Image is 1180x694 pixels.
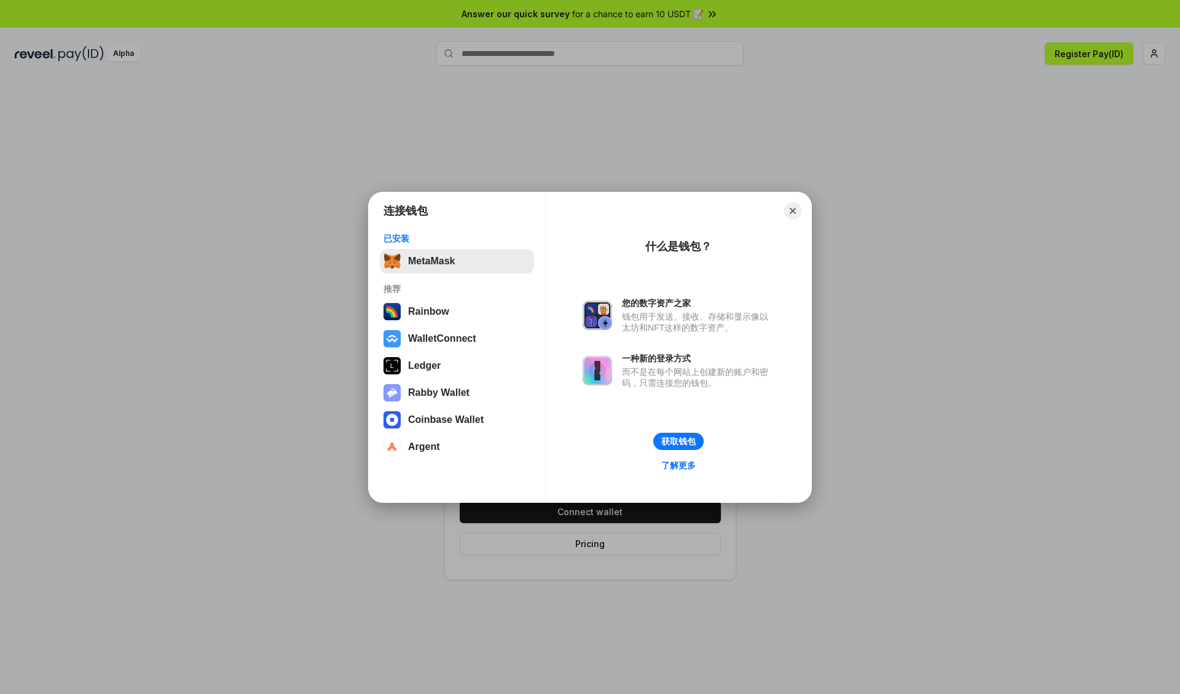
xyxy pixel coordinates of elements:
[383,203,428,218] h1: 连接钱包
[408,414,484,425] div: Coinbase Wallet
[622,353,774,364] div: 一种新的登录方式
[383,384,401,401] img: svg+xml,%3Csvg%20xmlns%3D%22http%3A%2F%2Fwww.w3.org%2F2000%2Fsvg%22%20fill%3D%22none%22%20viewBox...
[380,326,534,351] button: WalletConnect
[654,457,703,473] a: 了解更多
[622,366,774,388] div: 而不是在每个网站上创建新的账户和密码，只需连接您的钱包。
[661,460,696,471] div: 了解更多
[408,256,455,267] div: MetaMask
[383,357,401,374] img: svg+xml,%3Csvg%20xmlns%3D%22http%3A%2F%2Fwww.w3.org%2F2000%2Fsvg%22%20width%3D%2228%22%20height%3...
[661,436,696,447] div: 获取钱包
[408,333,476,344] div: WalletConnect
[383,253,401,270] img: svg+xml,%3Csvg%20fill%3D%22none%22%20height%3D%2233%22%20viewBox%3D%220%200%2035%2033%22%20width%...
[380,249,534,274] button: MetaMask
[583,356,612,385] img: svg+xml,%3Csvg%20xmlns%3D%22http%3A%2F%2Fwww.w3.org%2F2000%2Fsvg%22%20fill%3D%22none%22%20viewBox...
[622,298,774,309] div: 您的数字资产之家
[653,433,704,450] button: 获取钱包
[622,311,774,333] div: 钱包用于发送、接收、存储和显示像以太坊和NFT这样的数字资产。
[380,408,534,432] button: Coinbase Wallet
[383,330,401,347] img: svg+xml,%3Csvg%20width%3D%2228%22%20height%3D%2228%22%20viewBox%3D%220%200%2028%2028%22%20fill%3D...
[583,301,612,330] img: svg+xml,%3Csvg%20xmlns%3D%22http%3A%2F%2Fwww.w3.org%2F2000%2Fsvg%22%20fill%3D%22none%22%20viewBox...
[383,233,530,244] div: 已安装
[383,303,401,320] img: svg+xml,%3Csvg%20width%3D%22120%22%20height%3D%22120%22%20viewBox%3D%220%200%20120%20120%22%20fil...
[408,360,441,371] div: Ledger
[380,299,534,324] button: Rainbow
[408,306,449,317] div: Rainbow
[383,283,530,294] div: 推荐
[408,387,470,398] div: Rabby Wallet
[383,411,401,428] img: svg+xml,%3Csvg%20width%3D%2228%22%20height%3D%2228%22%20viewBox%3D%220%200%2028%2028%22%20fill%3D...
[383,438,401,455] img: svg+xml,%3Csvg%20width%3D%2228%22%20height%3D%2228%22%20viewBox%3D%220%200%2028%2028%22%20fill%3D...
[380,353,534,378] button: Ledger
[784,202,801,219] button: Close
[380,381,534,405] button: Rabby Wallet
[408,441,440,452] div: Argent
[380,435,534,459] button: Argent
[645,239,712,254] div: 什么是钱包？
